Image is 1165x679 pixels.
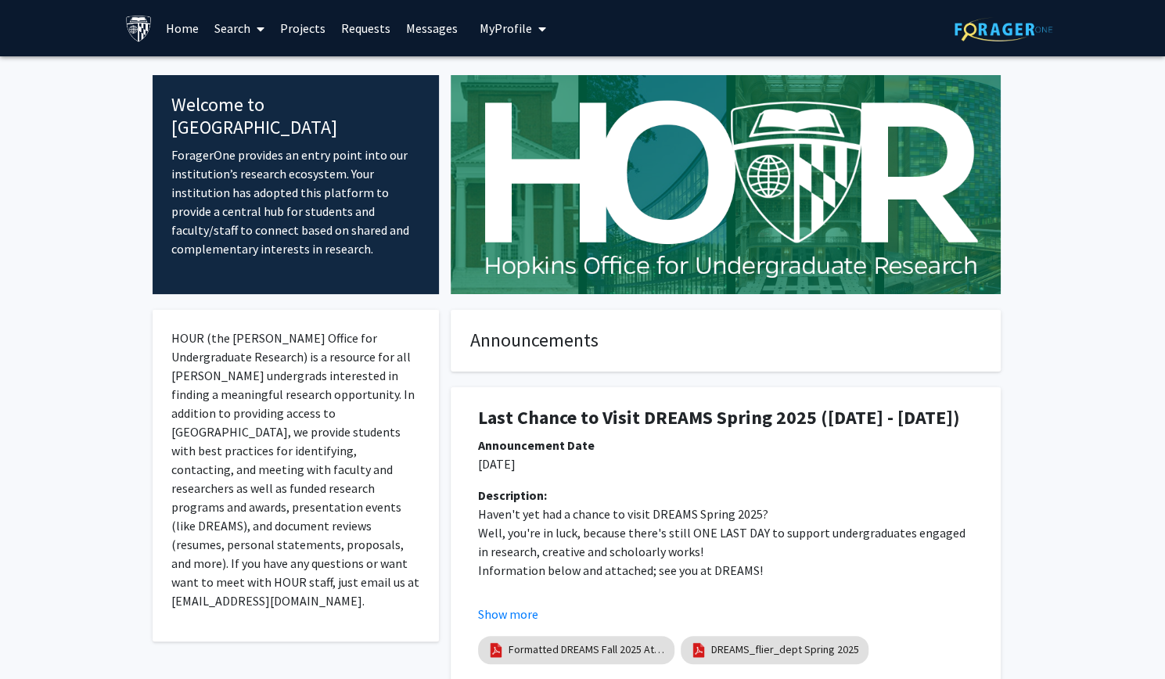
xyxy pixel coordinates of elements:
p: ForagerOne provides an entry point into our institution’s research ecosystem. Your institution ha... [171,145,421,258]
a: DREAMS_flier_dept Spring 2025 [711,641,859,658]
img: Johns Hopkins University Logo [125,15,153,42]
p: Information below and attached; see you at DREAMS! [478,561,973,580]
p: Haven't yet had a chance to visit DREAMS Spring 2025? [478,505,973,523]
p: [DATE] [478,454,973,473]
p: Well, you're in luck, because there's still ONE LAST DAY to support undergraduates engaged in res... [478,523,973,561]
a: Messages [398,1,466,56]
h4: Welcome to [GEOGRAPHIC_DATA] [171,94,421,139]
div: Announcement Date [478,436,973,454]
a: Projects [272,1,333,56]
div: Description: [478,486,973,505]
h4: Announcements [470,329,981,352]
h1: Last Chance to Visit DREAMS Spring 2025 ([DATE] - [DATE]) [478,407,973,429]
a: Home [158,1,207,56]
img: Cover Image [451,75,1001,294]
img: pdf_icon.png [487,641,505,659]
iframe: Chat [12,609,67,667]
img: ForagerOne Logo [955,17,1052,41]
span: My Profile [480,20,532,36]
a: Requests [333,1,398,56]
p: HOUR (the [PERSON_NAME] Office for Undergraduate Research) is a resource for all [PERSON_NAME] un... [171,329,421,610]
img: pdf_icon.png [690,641,707,659]
a: Search [207,1,272,56]
a: Formatted DREAMS Fall 2025 Attend Flyer [509,641,665,658]
button: Show more [478,605,538,623]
